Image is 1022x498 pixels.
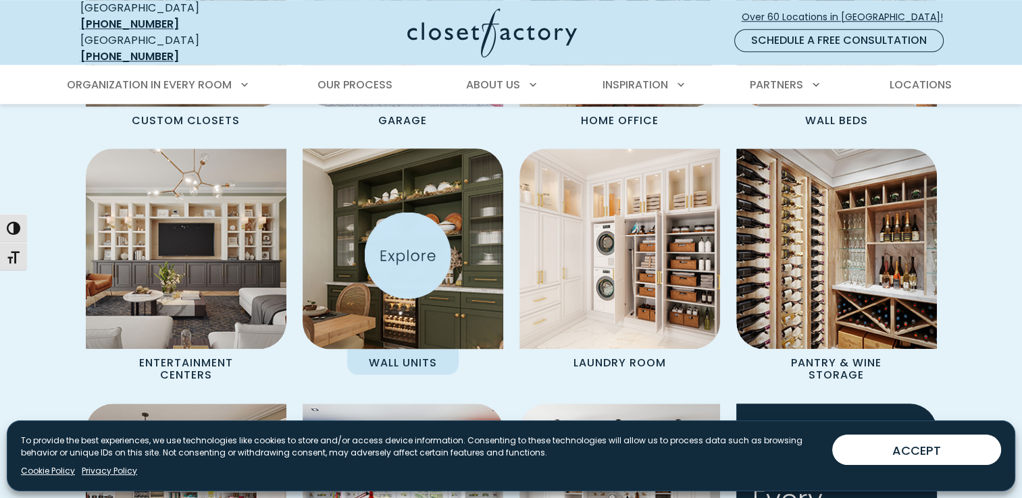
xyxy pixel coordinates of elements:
a: Custom Pantry Pantry & Wine Storage [736,148,937,387]
p: Entertainment Centers [105,349,266,387]
a: Wall unit Wall Units [303,148,503,387]
span: Over 60 Locations in [GEOGRAPHIC_DATA]! [742,10,954,24]
span: Locations [889,77,951,92]
a: Custom Laundry Room Laundry Room [519,148,720,387]
p: Wall Beds [784,107,890,132]
p: To provide the best experiences, we use technologies like cookies to store and/or access device i... [21,435,821,459]
p: Pantry & Wine Storage [756,349,917,387]
a: Schedule a Free Consultation [734,29,944,52]
img: Closet Factory Logo [407,8,577,57]
span: Organization in Every Room [67,77,232,92]
img: Entertainment Center [86,148,286,349]
p: Laundry Room [552,349,688,375]
img: Wall unit [292,138,513,359]
span: About Us [466,77,520,92]
p: Custom Closets [110,107,261,132]
div: [GEOGRAPHIC_DATA] [80,32,276,65]
p: Wall Units [347,349,459,375]
span: Our Process [317,77,392,92]
a: Entertainment Center Entertainment Centers [86,148,286,387]
img: Custom Laundry Room [519,148,720,349]
a: Privacy Policy [82,465,137,477]
a: Cookie Policy [21,465,75,477]
span: Partners [750,77,803,92]
a: [PHONE_NUMBER] [80,49,179,64]
nav: Primary Menu [57,66,965,104]
p: Garage [357,107,449,132]
span: Inspiration [603,77,668,92]
button: ACCEPT [832,435,1001,465]
img: Custom Pantry [736,148,937,349]
a: Over 60 Locations in [GEOGRAPHIC_DATA]! [741,5,954,29]
p: Home Office [559,107,680,132]
a: [PHONE_NUMBER] [80,16,179,32]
